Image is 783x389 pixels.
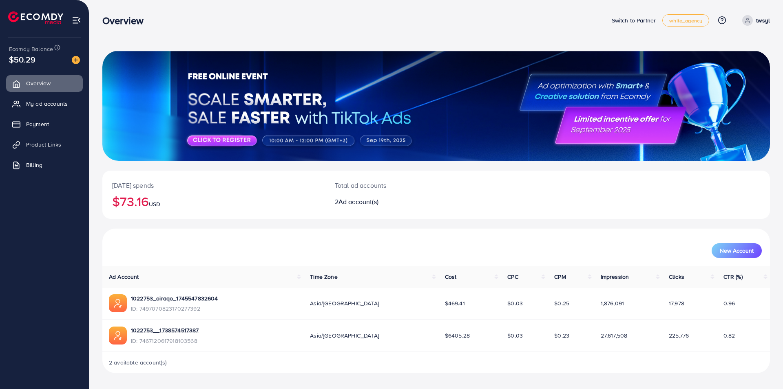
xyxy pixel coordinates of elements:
p: Total ad accounts [335,180,482,190]
span: $0.23 [554,331,569,340]
span: Overview [26,79,51,87]
span: $50.29 [9,53,35,65]
span: CPM [554,273,566,281]
span: CTR (%) [723,273,743,281]
span: $0.25 [554,299,569,307]
span: CPC [507,273,518,281]
span: Ecomdy Balance [9,45,53,53]
span: $0.03 [507,331,523,340]
span: My ad accounts [26,100,68,108]
span: Ad account(s) [338,197,378,206]
p: Switch to Partner [612,16,656,25]
a: Payment [6,116,83,132]
img: ic-ads-acc.e4c84228.svg [109,327,127,345]
iframe: Chat [748,352,777,383]
a: white_agency [662,14,709,27]
img: logo [8,11,63,24]
span: 0.82 [723,331,735,340]
span: 0.96 [723,299,735,307]
p: twsyl [756,16,770,25]
a: 1022753__1738574517387 [131,326,199,334]
a: twsyl [739,15,770,26]
span: USD [149,200,160,208]
span: Time Zone [310,273,337,281]
span: Asia/[GEOGRAPHIC_DATA] [310,299,379,307]
img: image [72,56,80,64]
span: 27,617,508 [601,331,628,340]
h2: 2 [335,198,482,206]
button: New Account [712,243,762,258]
span: $469.41 [445,299,465,307]
a: Overview [6,75,83,91]
span: ID: 7467120617918103568 [131,337,199,345]
h3: Overview [102,15,150,27]
span: Impression [601,273,629,281]
a: Product Links [6,136,83,153]
a: 1022753_oiraqo_1745547832604 [131,294,218,302]
a: My ad accounts [6,96,83,112]
a: Billing [6,157,83,173]
span: Product Links [26,140,61,149]
span: 225,776 [669,331,689,340]
span: 2 available account(s) [109,358,167,367]
span: Clicks [669,273,684,281]
span: 1,876,091 [601,299,624,307]
span: $0.03 [507,299,523,307]
img: menu [72,16,81,25]
p: [DATE] spends [112,180,315,190]
span: $6405.28 [445,331,470,340]
span: 17,978 [669,299,684,307]
span: New Account [720,248,754,253]
span: Payment [26,120,49,128]
span: Asia/[GEOGRAPHIC_DATA] [310,331,379,340]
span: Cost [445,273,457,281]
span: Ad Account [109,273,139,281]
span: ID: 7497070823170277392 [131,305,218,313]
h2: $73.16 [112,193,315,209]
span: white_agency [669,18,702,23]
img: ic-ads-acc.e4c84228.svg [109,294,127,312]
span: Billing [26,161,42,169]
